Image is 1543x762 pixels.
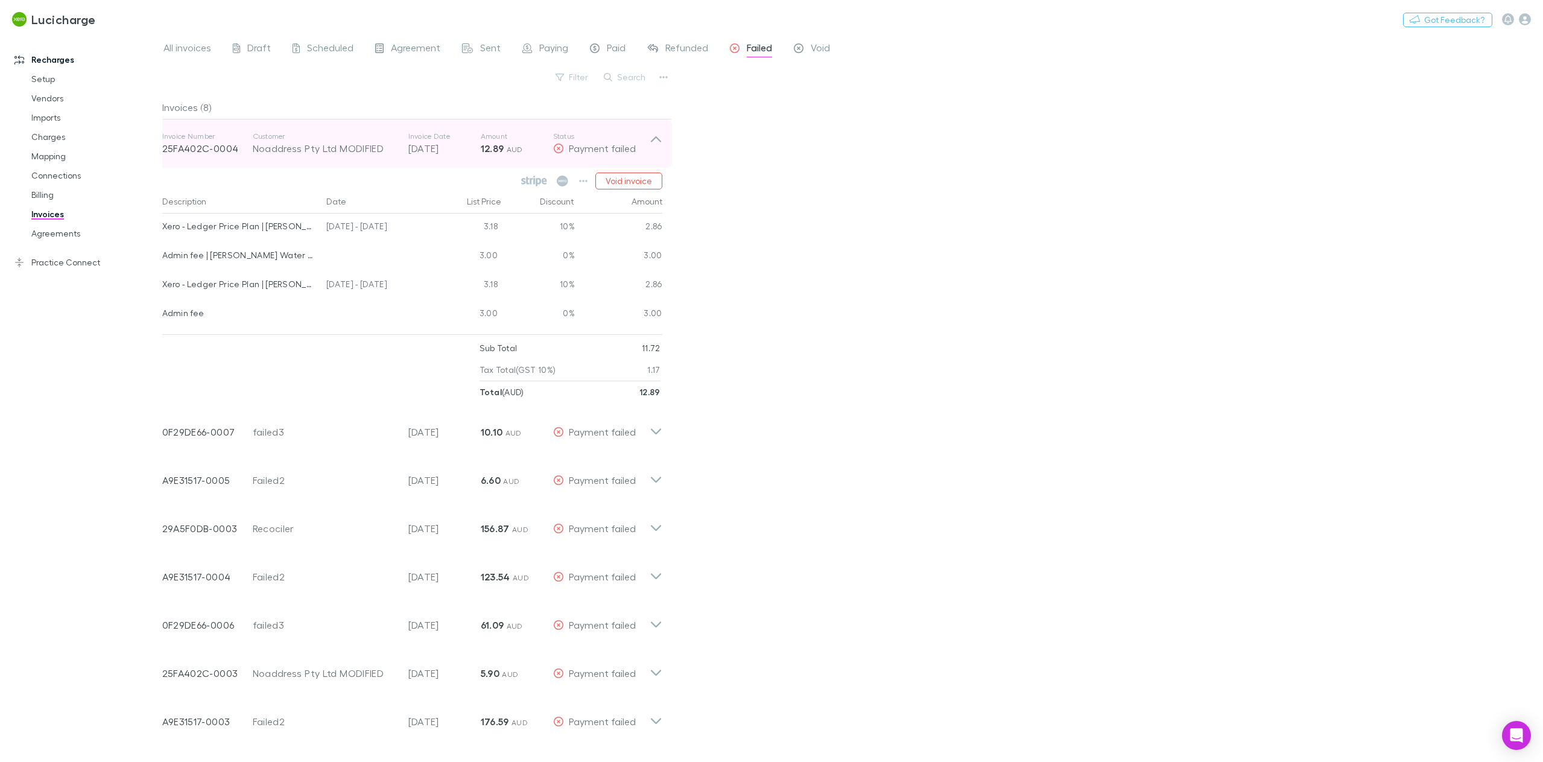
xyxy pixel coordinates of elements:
div: Xero - Ledger Price Plan | [PERSON_NAME] Livestock Cartage Pty Ltd [162,271,317,297]
div: 0% [502,300,575,329]
p: [DATE] [408,714,481,729]
p: Status [553,132,650,141]
span: AUD [502,670,518,679]
div: Invoice Number25FA402C-0004CustomerNoaddress Pty Ltd MODIFIEDInvoice Date[DATE]Amount12.89 AUDSta... [153,119,672,168]
span: Refunded [665,42,708,57]
span: Paying [539,42,568,57]
div: 2.86 [575,214,662,243]
span: Draft [247,42,271,57]
span: Payment failed [569,522,636,534]
span: Payment failed [569,619,636,630]
span: Scheduled [307,42,353,57]
div: Open Intercom Messenger [1502,721,1531,750]
strong: 123.54 [481,571,510,583]
div: Failed2 [253,714,396,729]
button: Search [598,70,653,84]
span: All invoices [163,42,211,57]
div: 2.86 [575,271,662,300]
p: Tax Total (GST 10%) [480,359,556,381]
div: Failed2 [253,473,396,487]
h3: Lucicharge [31,12,96,27]
span: AUD [507,145,523,154]
span: Payment failed [569,474,636,486]
p: [DATE] [408,666,481,681]
p: 0F29DE66-0007 [162,425,253,439]
span: Payment failed [569,426,636,437]
strong: 12.89 [481,142,504,154]
span: Void [811,42,830,57]
strong: 61.09 [481,619,504,631]
a: Billing [19,185,169,205]
div: failed3 [253,425,396,439]
a: Lucicharge [5,5,103,34]
p: Amount [481,132,553,141]
a: Setup [19,69,169,89]
span: AUD [513,573,529,582]
a: Invoices [19,205,169,224]
div: 0F29DE66-0007failed3[DATE]10.10 AUDPayment failed [153,403,672,451]
div: 3.00 [575,300,662,329]
div: 29A5F0DB-0003Recociler[DATE]156.87 AUDPayment failed [153,500,672,548]
a: Recharges [2,50,169,69]
div: 0% [502,243,575,271]
div: 10% [502,271,575,300]
strong: 156.87 [481,522,510,535]
p: 25FA402C-0003 [162,666,253,681]
div: 25FA402C-0003Noaddress Pty Ltd MODIFIED[DATE]5.90 AUDPayment failed [153,644,672,693]
div: 3.00 [575,243,662,271]
strong: 12.89 [639,387,661,397]
div: Failed2 [253,570,396,584]
div: 3.00 [430,300,502,329]
p: 1.17 [647,359,660,381]
div: 0F29DE66-0006failed3[DATE]61.09 AUDPayment failed [153,596,672,644]
p: Sub Total [480,337,518,359]
img: Lucicharge's Logo [12,12,27,27]
span: Paid [607,42,626,57]
div: 3.18 [430,271,502,300]
p: [DATE] [408,473,481,487]
p: [DATE] [408,570,481,584]
p: Invoice Date [408,132,481,141]
div: Admin fee [162,300,317,326]
div: 10% [502,214,575,243]
div: Admin fee | [PERSON_NAME] Water Cartage Pty Ltd [162,243,317,268]
span: Payment failed [569,571,636,582]
div: A9E31517-0005Failed2[DATE]6.60 AUDPayment failed [153,451,672,500]
div: 3.18 [430,214,502,243]
p: 25FA402C-0004 [162,141,253,156]
div: A9E31517-0004Failed2[DATE]123.54 AUDPayment failed [153,548,672,596]
strong: Total [480,387,502,397]
p: [DATE] [408,521,481,536]
div: [DATE] - [DATE] [322,271,430,300]
div: Recociler [253,521,396,536]
p: Customer [253,132,396,141]
p: 11.72 [642,337,661,359]
button: Got Feedback? [1403,13,1492,27]
p: A9E31517-0003 [162,714,253,729]
div: Xero - Ledger Price Plan | [PERSON_NAME] Water Cartage Pty Ltd [162,214,317,239]
a: Agreements [19,224,169,243]
span: AUD [507,621,523,630]
span: AUD [512,525,528,534]
div: failed3 [253,618,396,632]
a: Vendors [19,89,169,108]
strong: 10.10 [481,426,503,438]
span: Sent [480,42,501,57]
span: Agreement [391,42,440,57]
p: 29A5F0DB-0003 [162,521,253,536]
p: [DATE] [408,425,481,439]
span: AUD [512,718,528,727]
a: Imports [19,108,169,127]
a: Mapping [19,147,169,166]
span: Payment failed [569,716,636,727]
div: [DATE] - [DATE] [322,214,430,243]
div: Noaddress Pty Ltd MODIFIED [253,666,396,681]
strong: 5.90 [481,667,499,679]
p: 0F29DE66-0006 [162,618,253,632]
span: AUD [505,428,522,437]
p: A9E31517-0004 [162,570,253,584]
a: Connections [19,166,169,185]
strong: 176.59 [481,716,509,728]
div: 3.00 [430,243,502,271]
p: [DATE] [408,141,481,156]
